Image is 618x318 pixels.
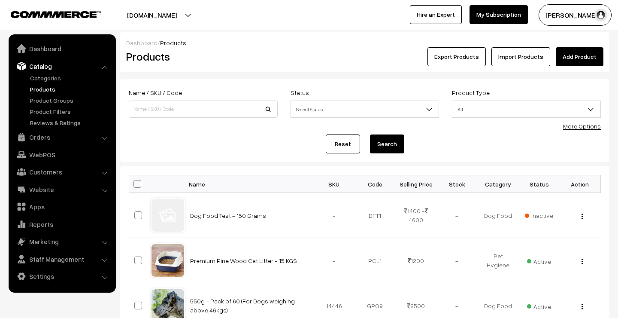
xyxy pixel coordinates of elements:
[370,135,404,153] button: Search
[354,238,396,283] td: PCL1
[354,175,396,193] th: Code
[97,4,207,26] button: [DOMAIN_NAME]
[11,9,86,19] a: COMMMERCE
[291,102,439,117] span: Select Status
[427,47,486,66] button: Export Products
[518,175,560,193] th: Status
[28,96,113,105] a: Product Groups
[452,101,601,118] span: All
[556,47,603,66] a: Add Product
[11,199,113,214] a: Apps
[527,255,551,266] span: Active
[470,5,528,24] a: My Subscription
[582,259,583,264] img: Menu
[291,88,309,97] label: Status
[11,182,113,197] a: Website
[563,122,601,130] a: More Options
[314,193,355,238] td: -
[11,58,113,74] a: Catalog
[11,269,113,284] a: Settings
[126,50,277,63] h2: Products
[582,304,583,309] img: Menu
[28,85,113,94] a: Products
[582,214,583,219] img: Menu
[436,193,478,238] td: -
[452,88,490,97] label: Product Type
[594,9,607,21] img: user
[560,175,601,193] th: Action
[185,175,314,193] th: Name
[28,107,113,116] a: Product Filters
[527,300,551,311] span: Active
[190,297,295,314] a: 550g - Pack of 60 (For Dogs weighing above 46kgs)
[11,147,113,162] a: WebPOS
[11,217,113,232] a: Reports
[11,234,113,249] a: Marketing
[11,251,113,267] a: Staff Management
[11,41,113,56] a: Dashboard
[291,101,439,118] span: Select Status
[160,39,186,46] span: Products
[491,47,550,66] a: Import Products
[28,73,113,83] a: Categories
[410,5,462,24] a: Hire an Expert
[396,193,437,238] td: 1400 - 4600
[314,238,355,283] td: -
[436,238,478,283] td: -
[28,118,113,127] a: Reviews & Ratings
[11,11,101,18] img: COMMMERCE
[314,175,355,193] th: SKU
[126,38,603,47] div: /
[11,129,113,145] a: Orders
[436,175,478,193] th: Stock
[539,4,612,26] button: [PERSON_NAME]
[11,164,113,180] a: Customers
[190,257,297,264] a: Premium Pine Wood Cat Litter - 15 KGS
[525,211,553,220] span: Inactive
[396,175,437,193] th: Selling Price
[452,102,600,117] span: All
[326,135,360,153] a: Reset
[129,88,182,97] label: Name / SKU / Code
[126,39,158,46] a: Dashboard
[190,212,266,219] a: Dog Food Test - 150 Grams
[354,193,396,238] td: DFT1
[396,238,437,283] td: 1200
[478,193,519,238] td: Dog Food
[478,175,519,193] th: Category
[478,238,519,283] td: Pet Hygiene
[129,101,278,118] input: Name / SKU / Code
